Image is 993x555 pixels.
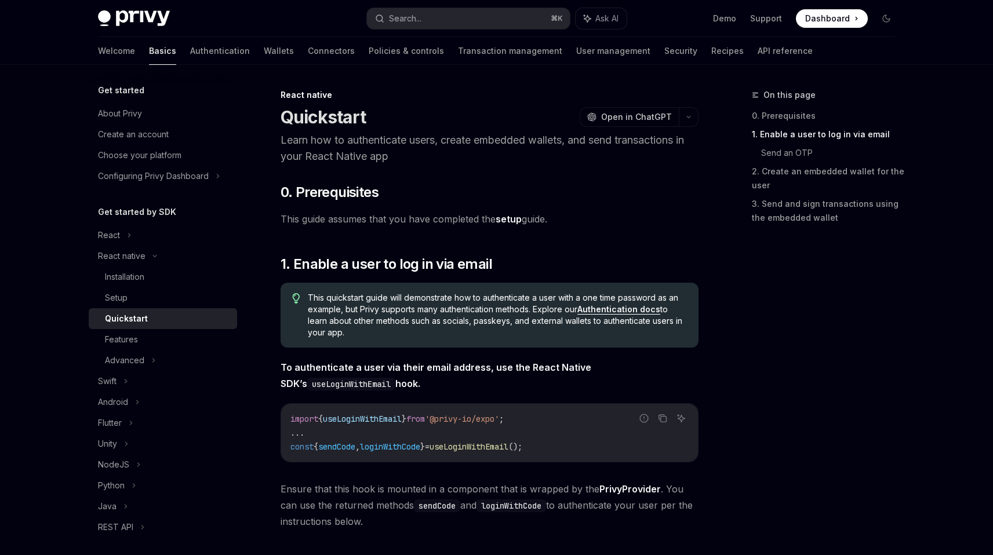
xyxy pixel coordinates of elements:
[98,37,135,65] a: Welcome
[98,107,142,121] div: About Privy
[281,107,366,127] h1: Quickstart
[508,441,522,452] span: ();
[264,37,294,65] a: Wallets
[89,124,237,145] a: Create an account
[290,414,318,424] span: import
[576,37,650,65] a: User management
[414,499,460,512] code: sendCode
[98,395,128,409] div: Android
[752,125,905,144] a: 1. Enable a user to log in via email
[367,8,570,29] button: Search...⌘K
[89,103,237,124] a: About Privy
[98,416,122,430] div: Flutter
[105,291,128,305] div: Setup
[601,111,672,123] span: Open in ChatGPT
[323,414,402,424] span: useLoginWithEmail
[98,83,144,97] h5: Get started
[402,414,406,424] span: }
[758,37,813,65] a: API reference
[98,437,117,451] div: Unity
[281,255,492,273] span: 1. Enable a user to log in via email
[369,37,444,65] a: Policies & controls
[763,88,816,102] span: On this page
[425,441,430,452] span: =
[281,362,591,389] strong: To authenticate a user via their email address, use the React Native SDK’s hook.
[314,441,318,452] span: {
[98,148,181,162] div: Choose your platform
[98,205,176,219] h5: Get started by SDK
[98,10,170,27] img: dark logo
[750,13,782,24] a: Support
[190,37,250,65] a: Authentication
[281,183,379,202] span: 0. Prerequisites
[752,162,905,195] a: 2. Create an embedded wallet for the user
[105,312,148,326] div: Quickstart
[796,9,868,28] a: Dashboard
[105,270,144,284] div: Installation
[674,411,689,426] button: Ask AI
[98,479,125,492] div: Python
[98,169,209,183] div: Configuring Privy Dashboard
[599,483,661,495] a: PrivyProvider
[580,107,679,127] button: Open in ChatGPT
[752,195,905,227] a: 3. Send and sign transactions using the embedded wallet
[430,441,508,452] span: useLoginWithEmail
[761,144,905,162] a: Send an OTP
[98,127,169,141] div: Create an account
[290,428,304,438] span: ...
[105,333,138,346] div: Features
[655,411,670,426] button: Copy the contents from the code block
[89,287,237,308] a: Setup
[577,304,660,315] a: Authentication docs
[89,329,237,350] a: Features
[105,353,144,367] div: Advanced
[98,374,117,388] div: Swift
[308,37,355,65] a: Connectors
[290,441,314,452] span: const
[711,37,744,65] a: Recipes
[420,441,425,452] span: }
[89,266,237,287] a: Installation
[281,211,699,227] span: This guide assumes that you have completed the guide.
[425,414,499,424] span: '@privy-io/expo'
[292,293,300,304] svg: Tip
[406,414,425,424] span: from
[595,13,619,24] span: Ask AI
[360,441,420,452] span: loginWithCode
[355,441,360,452] span: ,
[281,481,699,530] span: Ensure that this hook is mounted in a component that is wrapped by the . You can use the returned...
[477,499,546,512] code: loginWithCode
[98,520,133,534] div: REST API
[89,308,237,329] a: Quickstart
[307,378,395,390] code: useLoginWithEmail
[636,411,652,426] button: Report incorrect code
[149,37,176,65] a: Basics
[576,8,627,29] button: Ask AI
[98,499,117,513] div: Java
[713,13,736,24] a: Demo
[281,132,699,165] p: Learn how to authenticate users, create embedded wallets, and send transactions in your React Nat...
[281,89,699,101] div: React native
[805,13,850,24] span: Dashboard
[98,228,120,242] div: React
[877,9,896,28] button: Toggle dark mode
[551,14,563,23] span: ⌘ K
[752,107,905,125] a: 0. Prerequisites
[308,292,686,338] span: This quickstart guide will demonstrate how to authenticate a user with a one time password as an ...
[98,458,129,472] div: NodeJS
[458,37,562,65] a: Transaction management
[318,441,355,452] span: sendCode
[98,249,146,263] div: React native
[89,145,237,166] a: Choose your platform
[664,37,697,65] a: Security
[496,213,522,225] a: setup
[499,414,504,424] span: ;
[389,12,421,25] div: Search...
[318,414,323,424] span: {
